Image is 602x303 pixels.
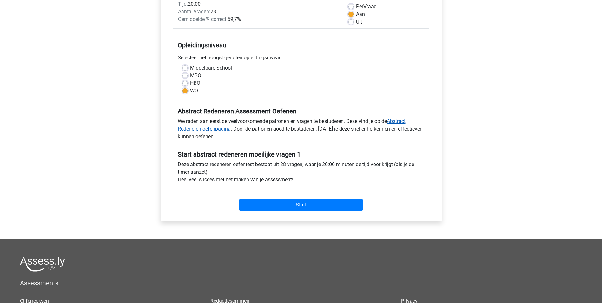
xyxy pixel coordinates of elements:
label: Uit [356,18,362,26]
label: Vraag [356,3,377,10]
div: 28 [173,8,344,16]
label: Middelbare School [190,64,232,72]
label: MBO [190,72,201,79]
div: 20:00 [173,0,344,8]
div: 59,7% [173,16,344,23]
h5: Abstract Redeneren Assessment Oefenen [178,107,425,115]
label: WO [190,87,198,95]
h5: Start abstract redeneren moeilijke vragen 1 [178,151,425,158]
span: Tijd: [178,1,188,7]
div: We raden aan eerst de veelvoorkomende patronen en vragen te bestuderen. Deze vind je op de . Door... [173,118,429,143]
label: HBO [190,79,200,87]
label: Aan [356,10,365,18]
input: Start [239,199,363,211]
div: Deze abstract redeneren oefentest bestaat uit 28 vragen, waar je 20:00 minuten de tijd voor krijg... [173,161,429,186]
span: Gemiddelde % correct: [178,16,228,22]
div: Selecteer het hoogst genoten opleidingsniveau. [173,54,429,64]
h5: Assessments [20,279,582,287]
img: Assessly logo [20,257,65,272]
span: Aantal vragen: [178,9,210,15]
span: Per [356,3,363,10]
h5: Opleidingsniveau [178,39,425,51]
